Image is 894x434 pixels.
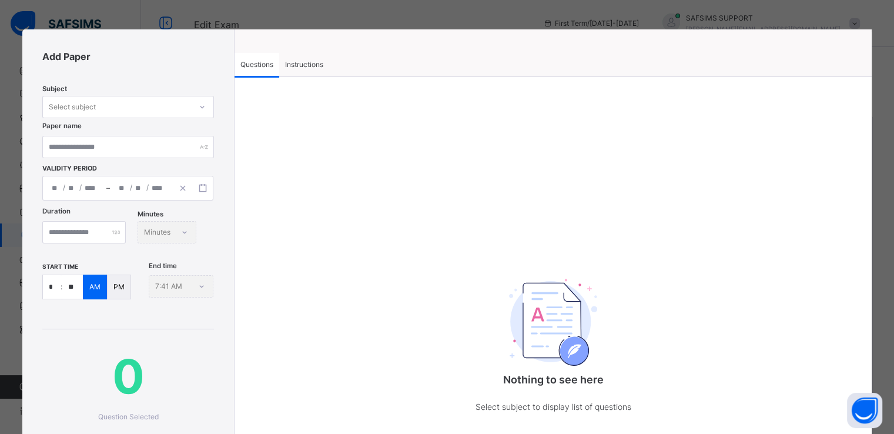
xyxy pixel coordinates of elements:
[42,121,82,131] label: Paper name
[61,282,62,292] p: :
[106,183,110,193] span: –
[98,412,159,421] span: Question Selected
[285,59,323,70] span: Instructions
[847,393,882,428] button: Open asap
[42,263,78,270] span: start time
[89,282,101,292] p: AM
[146,182,149,192] span: /
[42,84,67,94] span: Subject
[42,164,111,173] span: Validity Period
[138,209,163,219] span: Minutes
[49,96,96,118] div: Select subject
[149,261,177,271] span: End time
[63,182,65,192] span: /
[240,59,273,70] span: Questions
[79,182,82,192] span: /
[113,282,125,292] p: PM
[130,182,132,192] span: /
[42,341,214,412] span: 0
[436,399,671,414] p: Select subject to display list of questions
[42,206,71,216] label: Duration
[42,49,214,64] span: Add Paper
[436,372,671,388] p: Nothing to see here
[509,279,597,365] img: empty_paper.ad750738770ac8374cccfa65f26fe3c4.svg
